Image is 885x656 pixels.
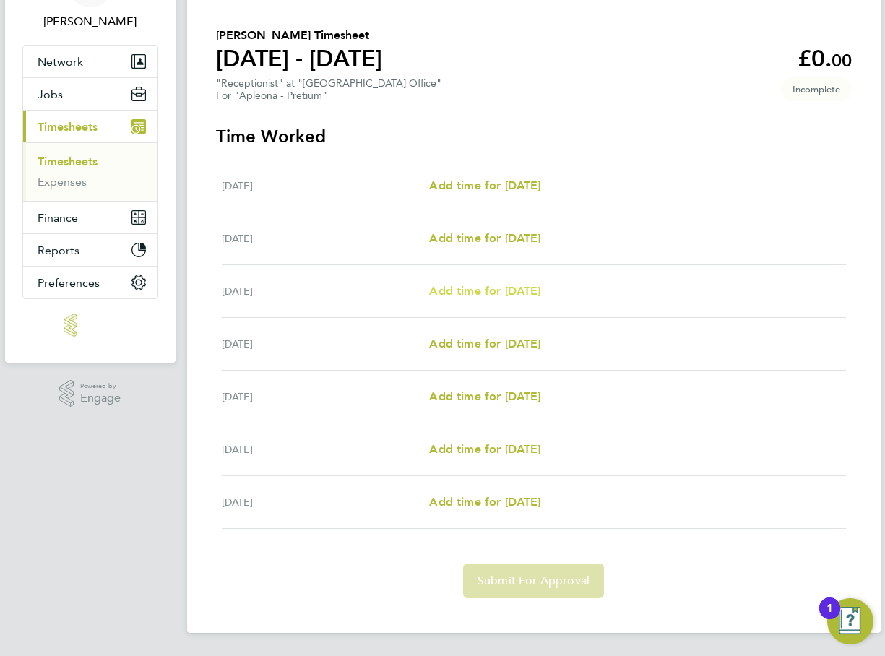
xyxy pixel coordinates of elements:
div: [DATE] [222,388,430,405]
a: Add time for [DATE] [429,493,540,511]
span: Powered by [80,380,121,392]
a: Add time for [DATE] [429,335,540,353]
button: Finance [23,202,157,233]
button: Jobs [23,78,157,110]
h1: [DATE] - [DATE] [216,44,382,73]
span: This timesheet is Incomplete. [781,77,852,101]
a: Add time for [DATE] [429,441,540,458]
span: Finance [38,211,78,225]
span: Engage [80,392,121,405]
div: [DATE] [222,441,430,458]
div: [DATE] [222,335,430,353]
span: Seniz Muslu [22,13,158,30]
span: Jobs [38,87,63,101]
div: [DATE] [222,282,430,300]
div: 1 [826,608,833,627]
button: Preferences [23,267,157,298]
a: Go to home page [22,314,158,337]
span: Add time for [DATE] [429,495,540,509]
span: Add time for [DATE] [429,389,540,403]
a: Add time for [DATE] [429,177,540,194]
div: [DATE] [222,177,430,194]
h2: [PERSON_NAME] Timesheet [216,27,382,44]
h3: Time Worked [216,125,852,148]
img: invictus-group-logo-retina.png [64,314,116,337]
app-decimal: £0. [798,45,852,72]
a: Timesheets [38,155,98,168]
a: Expenses [38,175,87,189]
button: Open Resource Center, 1 new notification [827,598,873,644]
span: Preferences [38,276,100,290]
button: Reports [23,234,157,266]
a: Powered byEngage [59,380,121,407]
a: Add time for [DATE] [429,282,540,300]
span: Add time for [DATE] [429,231,540,245]
span: Add time for [DATE] [429,337,540,350]
button: Timesheets [23,111,157,142]
div: [DATE] [222,230,430,247]
div: [DATE] [222,493,430,511]
a: Add time for [DATE] [429,230,540,247]
button: Network [23,46,157,77]
span: 00 [832,50,852,71]
a: Add time for [DATE] [429,388,540,405]
span: Add time for [DATE] [429,178,540,192]
div: Timesheets [23,142,157,201]
div: "Receptionist" at "[GEOGRAPHIC_DATA] Office" [216,77,441,102]
span: Reports [38,243,79,257]
div: For "Apleona - Pretium" [216,90,441,102]
span: Add time for [DATE] [429,442,540,456]
span: Timesheets [38,120,98,134]
span: Network [38,55,83,69]
span: Add time for [DATE] [429,284,540,298]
